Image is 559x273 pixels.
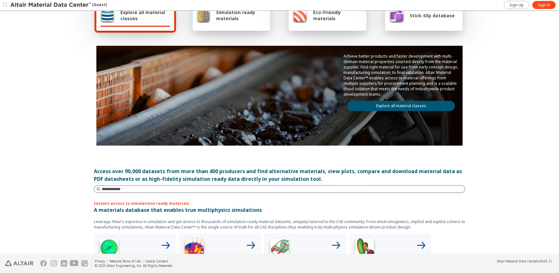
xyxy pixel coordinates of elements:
[94,219,465,230] p: Leverage Altair’s expertise in simulation and get access to thousands of simulation ready materia...
[293,8,307,23] img: Eco-Friendly materials
[216,9,266,21] span: Simulation ready materials
[145,259,168,263] a: Cookie Consent
[5,261,33,266] img: Altair Engineering
[10,2,92,8] img: Altair Material Data Center
[10,2,107,8] div: (Guest)
[410,12,455,19] span: Stick-Slip database
[120,9,170,21] span: Explore all material classes
[352,236,377,262] img: Crash Analyses Icon
[497,259,537,263] span: Altair Material Data Center
[100,8,115,23] img: Explore all material classes
[109,259,141,263] a: Website Terms of Use
[313,9,362,21] span: Eco-Friendly materials
[497,259,551,263] div: (v2025.1)
[389,8,404,23] img: Stick-Slip database
[94,167,465,183] div: Access over 90,000 datasets from more than 400 producers and find alternative materials, view plo...
[197,8,210,23] img: Simulation ready materials
[96,236,122,262] img: High Frequency Icon
[182,236,207,262] img: Low Frequency Icon
[94,206,465,214] p: A materials database that enables true multiphysics simulations
[538,3,550,8] span: Sign In
[94,201,465,206] p: Instant access to simulations ready materials
[509,3,524,8] span: Sign Up
[267,236,292,262] img: Structural Analyses Icon
[95,263,173,268] div: © 2025 Altair Engineering, Inc. All Rights Reserved.
[95,259,105,263] a: Privacy
[347,101,455,111] a: Explore all material classes
[344,53,459,97] p: Achieve better products and faster development with multi-domain material properties sourced dire...
[504,1,529,9] a: Sign Up
[532,1,556,9] a: Sign In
